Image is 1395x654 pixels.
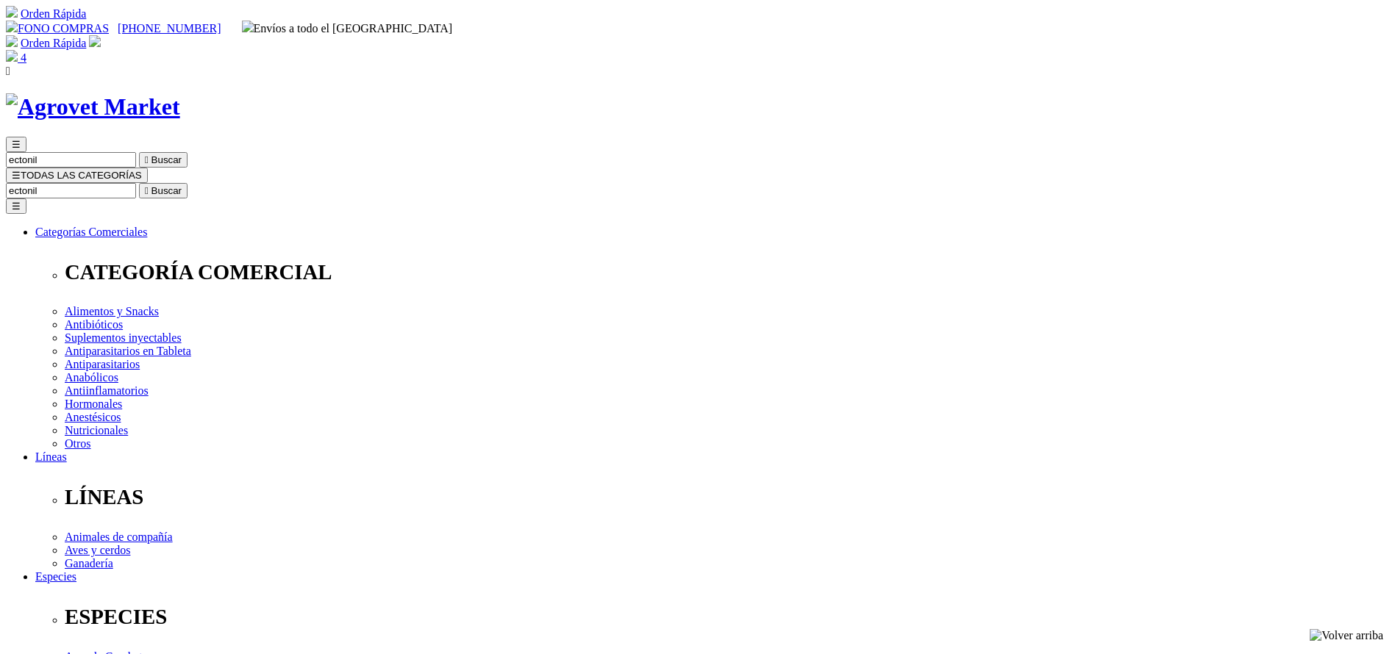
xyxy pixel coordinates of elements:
img: shopping-cart.svg [6,6,18,18]
a: Nutricionales [65,424,128,436]
i:  [145,185,149,196]
p: CATEGORÍA COMERCIAL [65,260,1389,284]
img: phone.svg [6,21,18,32]
a: Antibióticos [65,318,123,331]
a: Anabólicos [65,371,118,384]
p: ESPECIES [65,605,1389,629]
a: Orden Rápida [21,37,86,49]
a: [PHONE_NUMBER] [118,22,221,35]
img: shopping-cart.svg [6,35,18,47]
img: Agrovet Market [6,93,180,121]
a: Ganadería [65,557,113,569]
a: FONO COMPRAS [6,22,109,35]
span: Envíos a todo el [GEOGRAPHIC_DATA] [242,22,453,35]
a: Hormonales [65,398,122,410]
span: Buscar [151,185,182,196]
img: delivery-truck.svg [242,21,254,32]
a: Especies [35,570,76,583]
a: Orden Rápida [21,7,86,20]
i:  [145,154,149,165]
i:  [6,65,10,77]
span: Buscar [151,154,182,165]
img: user.svg [89,35,101,47]
a: Acceda a su cuenta de cliente [89,37,101,49]
a: Anestésicos [65,411,121,423]
span: ☰ [12,170,21,181]
a: Antiparasitarios en Tableta [65,345,191,357]
a: Alimentos y Snacks [65,305,159,317]
a: Antiparasitarios [65,358,140,370]
input: Buscar [6,152,136,168]
button:  Buscar [139,152,188,168]
button: ☰ [6,198,26,214]
button: ☰TODAS LAS CATEGORÍAS [6,168,148,183]
a: Animales de compañía [65,531,173,543]
a: Categorías Comerciales [35,226,147,238]
a: Otros [65,437,91,450]
a: Aves y cerdos [65,544,130,556]
button: ☰ [6,137,26,152]
span: ☰ [12,139,21,150]
a: Suplementos inyectables [65,331,182,344]
button:  Buscar [139,183,188,198]
a: Líneas [35,450,67,463]
a: Antiinflamatorios [65,384,149,397]
img: shopping-bag.svg [6,50,18,62]
a: 4 [6,51,26,64]
img: Volver arriba [1310,629,1383,642]
input: Buscar [6,183,136,198]
p: LÍNEAS [65,485,1389,509]
span: 4 [21,51,26,64]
